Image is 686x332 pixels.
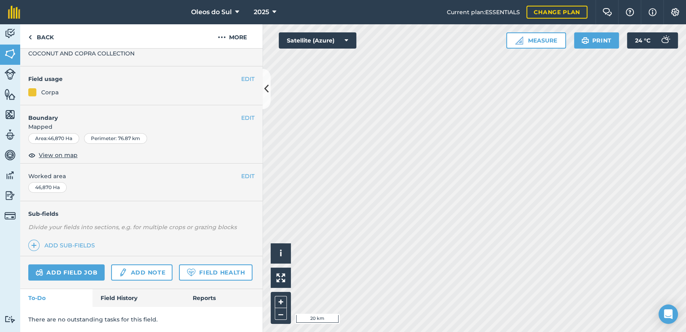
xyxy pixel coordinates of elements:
button: EDIT [241,113,255,122]
img: svg+xml;base64,PD94bWwgdmVyc2lvbj0iMS4wIiBlbmNvZGluZz0idXRmLTgiPz4KPCEtLSBHZW5lcmF0b3I6IEFkb2JlIE... [4,28,16,40]
img: Two speech bubbles overlapping with the left bubble in the forefront [602,8,612,16]
img: svg+xml;base64,PHN2ZyB4bWxucz0iaHR0cDovL3d3dy53My5vcmcvMjAwMC9zdmciIHdpZHRoPSI5IiBoZWlnaHQ9IjI0Ii... [28,32,32,42]
div: Open Intercom Messenger [659,304,678,324]
div: Area : 46,870 Ha [28,133,79,144]
em: Divide your fields into sections, e.g. for multiple crops or grazing blocks [28,223,237,231]
img: fieldmargin Logo [8,6,20,19]
img: svg+xml;base64,PHN2ZyB4bWxucz0iaHR0cDovL3d3dy53My5vcmcvMjAwMC9zdmciIHdpZHRoPSI1NiIgaGVpZ2h0PSI2MC... [4,109,16,121]
p: There are no outstanding tasks for this field. [28,315,255,324]
img: svg+xml;base64,PHN2ZyB4bWxucz0iaHR0cDovL3d3dy53My5vcmcvMjAwMC9zdmciIHdpZHRoPSIxNyIgaGVpZ2h0PSIxNy... [648,7,657,17]
img: svg+xml;base64,PD94bWwgdmVyc2lvbj0iMS4wIiBlbmNvZGluZz0idXRmLTgiPz4KPCEtLSBHZW5lcmF0b3I6IEFkb2JlIE... [4,149,16,161]
span: COCONUT AND COPRA COLLECTION [28,50,135,57]
button: Measure [506,32,566,49]
img: svg+xml;base64,PD94bWwgdmVyc2lvbj0iMS4wIiBlbmNvZGluZz0idXRmLTgiPz4KPCEtLSBHZW5lcmF0b3I6IEFkb2JlIE... [4,169,16,181]
div: Perimeter : 76.87 km [84,133,147,144]
div: 46,870 Ha [28,182,67,193]
button: + [275,296,287,308]
h4: Boundary [20,105,241,122]
a: To-Do [20,289,93,307]
img: svg+xml;base64,PHN2ZyB4bWxucz0iaHR0cDovL3d3dy53My5vcmcvMjAwMC9zdmciIHdpZHRoPSIyMCIgaGVpZ2h0PSIyNC... [218,32,226,42]
img: svg+xml;base64,PD94bWwgdmVyc2lvbj0iMS4wIiBlbmNvZGluZz0idXRmLTgiPz4KPCEtLSBHZW5lcmF0b3I6IEFkb2JlIE... [657,32,673,49]
img: svg+xml;base64,PHN2ZyB4bWxucz0iaHR0cDovL3d3dy53My5vcmcvMjAwMC9zdmciIHdpZHRoPSIxNCIgaGVpZ2h0PSIyNC... [31,240,37,250]
img: Four arrows, one pointing top left, one top right, one bottom right and the last bottom left [276,273,285,282]
img: svg+xml;base64,PHN2ZyB4bWxucz0iaHR0cDovL3d3dy53My5vcmcvMjAwMC9zdmciIHdpZHRoPSI1NiIgaGVpZ2h0PSI2MC... [4,48,16,60]
img: svg+xml;base64,PD94bWwgdmVyc2lvbj0iMS4wIiBlbmNvZGluZz0idXRmLTgiPz4KPCEtLSBHZW5lcmF0b3I6IEFkb2JlIE... [4,315,16,323]
img: svg+xml;base64,PD94bWwgdmVyc2lvbj0iMS4wIiBlbmNvZGluZz0idXRmLTgiPz4KPCEtLSBHZW5lcmF0b3I6IEFkb2JlIE... [4,189,16,202]
button: 24 °C [627,32,678,49]
img: svg+xml;base64,PD94bWwgdmVyc2lvbj0iMS4wIiBlbmNvZGluZz0idXRmLTgiPz4KPCEtLSBHZW5lcmF0b3I6IEFkb2JlIE... [4,129,16,141]
a: Back [20,24,62,48]
button: More [202,24,263,48]
span: Worked area [28,172,255,181]
span: 24 ° C [635,32,650,49]
a: Add field job [28,264,105,281]
img: svg+xml;base64,PD94bWwgdmVyc2lvbj0iMS4wIiBlbmNvZGluZz0idXRmLTgiPz4KPCEtLSBHZW5lcmF0b3I6IEFkb2JlIE... [36,268,43,277]
img: svg+xml;base64,PD94bWwgdmVyc2lvbj0iMS4wIiBlbmNvZGluZz0idXRmLTgiPz4KPCEtLSBHZW5lcmF0b3I6IEFkb2JlIE... [118,268,127,277]
button: – [275,308,287,320]
span: View on map [39,151,78,160]
span: Oleos do Sul [191,7,232,17]
button: EDIT [241,172,255,181]
button: EDIT [241,74,255,83]
img: svg+xml;base64,PD94bWwgdmVyc2lvbj0iMS4wIiBlbmNvZGluZz0idXRmLTgiPz4KPCEtLSBHZW5lcmF0b3I6IEFkb2JlIE... [4,210,16,221]
button: Satellite (Azure) [279,32,356,49]
img: A question mark icon [625,8,635,16]
span: Mapped [20,122,263,131]
a: Field Health [179,264,252,281]
button: View on map [28,150,78,160]
img: svg+xml;base64,PHN2ZyB4bWxucz0iaHR0cDovL3d3dy53My5vcmcvMjAwMC9zdmciIHdpZHRoPSIxOSIgaGVpZ2h0PSIyNC... [581,36,589,45]
img: Ruler icon [515,36,523,45]
img: svg+xml;base64,PD94bWwgdmVyc2lvbj0iMS4wIiBlbmNvZGluZz0idXRmLTgiPz4KPCEtLSBHZW5lcmF0b3I6IEFkb2JlIE... [4,68,16,80]
span: i [280,248,282,258]
a: Field History [93,289,184,307]
a: Reports [185,289,263,307]
span: Current plan : ESSENTIALS [447,8,520,17]
button: Print [574,32,619,49]
img: A cog icon [670,8,680,16]
span: 2025 [254,7,269,17]
a: Add note [111,264,173,281]
img: svg+xml;base64,PHN2ZyB4bWxucz0iaHR0cDovL3d3dy53My5vcmcvMjAwMC9zdmciIHdpZHRoPSIxOCIgaGVpZ2h0PSIyNC... [28,150,36,160]
h4: Field usage [28,74,241,83]
button: i [271,243,291,264]
a: Add sub-fields [28,240,98,251]
div: Corpa [41,88,59,97]
a: Change plan [526,6,587,19]
img: svg+xml;base64,PHN2ZyB4bWxucz0iaHR0cDovL3d3dy53My5vcmcvMjAwMC9zdmciIHdpZHRoPSI1NiIgaGVpZ2h0PSI2MC... [4,88,16,100]
h4: Sub-fields [20,209,263,218]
